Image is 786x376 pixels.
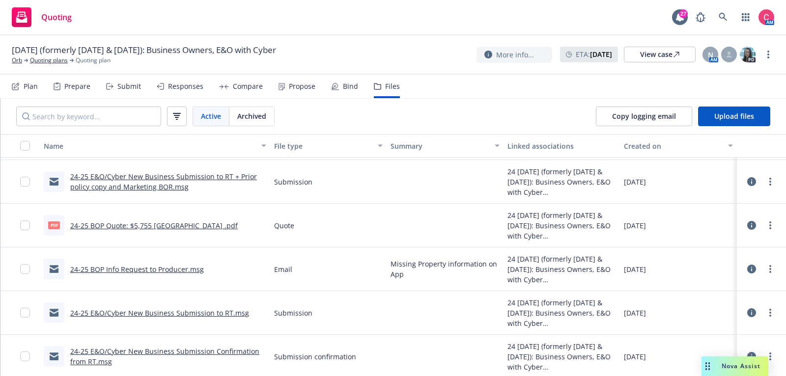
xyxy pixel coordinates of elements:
[736,7,756,27] a: Switch app
[20,177,30,187] input: Toggle Row Selected
[477,47,552,63] button: More info...
[391,259,500,279] span: Missing Property information on App
[612,111,676,121] span: Copy logging email
[504,134,620,158] button: Linked associations
[44,141,255,151] div: Name
[624,351,646,362] span: [DATE]
[70,347,259,366] a: 24-25 E&O/Cyber New Business Submission Confirmation from RT.msg
[12,44,276,56] span: [DATE] (formerly [DATE] & [DATE]): Business Owners, E&O with Cyber
[387,134,504,158] button: Summary
[64,82,90,90] div: Prepare
[576,49,612,59] span: ETA :
[12,56,22,65] a: Orb
[713,7,733,27] a: Search
[48,221,60,229] span: pdf
[624,177,646,187] span: [DATE]
[624,141,722,151] div: Created on
[740,47,756,62] img: photo
[764,307,776,319] a: more
[70,221,238,230] a: 24-25 BOP Quote: $5,755 [GEOGRAPHIC_DATA] .pdf
[16,107,161,126] input: Search by keyword...
[70,265,204,274] a: 24-25 BOP Info Request to Producer.msg
[702,356,714,376] div: Drag to move
[691,7,710,27] a: Report a Bug
[758,9,774,25] img: photo
[762,49,774,60] a: more
[289,82,315,90] div: Propose
[620,134,737,158] button: Created on
[274,220,294,231] span: Quote
[385,82,400,90] div: Files
[590,50,612,59] strong: [DATE]
[20,264,30,274] input: Toggle Row Selected
[702,356,768,376] button: Nova Assist
[237,111,266,121] span: Archived
[698,107,770,126] button: Upload files
[714,111,754,121] span: Upload files
[274,264,292,274] span: Email
[722,362,760,370] span: Nova Assist
[391,141,489,151] div: Summary
[764,263,776,275] a: more
[507,297,617,328] div: 24 [DATE] (formerly [DATE] & [DATE]): Business Owners, E&O with Cyber
[624,308,646,318] span: [DATE]
[41,13,72,21] span: Quoting
[596,107,692,126] button: Copy logging email
[764,176,776,188] a: more
[70,172,257,191] a: 24-25 E&O/Cyber New Business Submission to RT + Prior policy copy and Marketing BOR.msg
[168,82,203,90] div: Responses
[274,308,312,318] span: Submission
[24,82,38,90] div: Plan
[507,254,617,285] div: 24 [DATE] (formerly [DATE] & [DATE]): Business Owners, E&O with Cyber
[201,111,221,121] span: Active
[274,141,372,151] div: File type
[20,141,30,151] input: Select all
[274,351,356,362] span: Submission confirmation
[20,308,30,318] input: Toggle Row Selected
[117,82,141,90] div: Submit
[708,50,713,60] span: N
[507,141,617,151] div: Linked associations
[624,47,696,62] a: View case
[640,47,679,62] div: View case
[270,134,387,158] button: File type
[274,177,312,187] span: Submission
[764,350,776,362] a: more
[8,3,76,31] a: Quoting
[343,82,358,90] div: Bind
[507,341,617,372] div: 24 [DATE] (formerly [DATE] & [DATE]): Business Owners, E&O with Cyber
[20,220,30,230] input: Toggle Row Selected
[764,219,776,231] a: more
[679,9,688,18] div: 27
[624,264,646,274] span: [DATE]
[20,351,30,361] input: Toggle Row Selected
[233,82,263,90] div: Compare
[507,166,617,197] div: 24 [DATE] (formerly [DATE] & [DATE]): Business Owners, E&O with Cyber
[76,56,111,65] span: Quoting plan
[507,210,617,241] div: 24 [DATE] (formerly [DATE] & [DATE]): Business Owners, E&O with Cyber
[496,50,534,60] span: More info...
[70,308,249,318] a: 24-25 E&O/Cyber New Business Submission to RT.msg
[30,56,68,65] a: Quoting plans
[624,220,646,231] span: [DATE]
[40,134,270,158] button: Name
